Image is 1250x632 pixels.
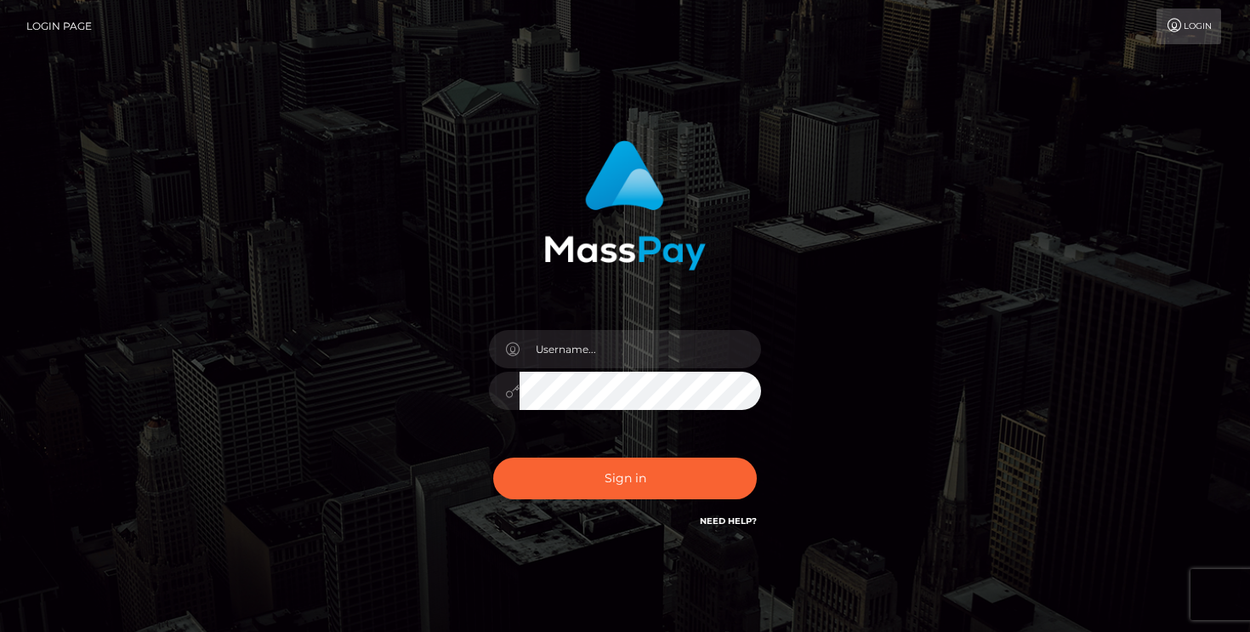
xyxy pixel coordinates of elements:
[520,330,761,368] input: Username...
[544,140,706,270] img: MassPay Login
[1156,9,1221,44] a: Login
[493,458,757,499] button: Sign in
[26,9,92,44] a: Login Page
[700,515,757,527] a: Need Help?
